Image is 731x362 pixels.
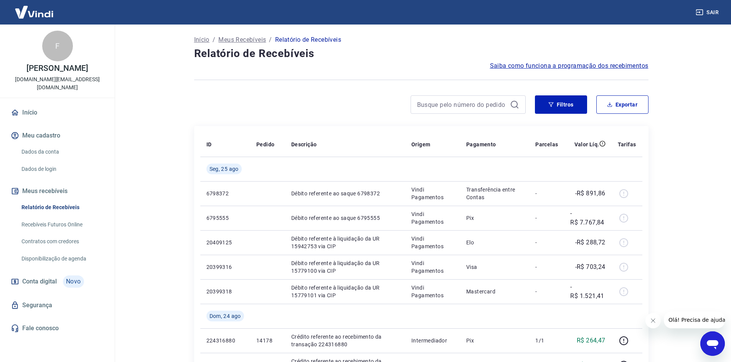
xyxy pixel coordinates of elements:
p: Pix [466,214,523,222]
p: Vindi Pagamentos [411,284,454,299]
p: / [213,35,215,44]
p: 6798372 [206,190,244,197]
button: Exportar [596,95,648,114]
p: Descrição [291,141,317,148]
a: Meus Recebíveis [218,35,266,44]
p: -R$ 891,86 [575,189,606,198]
p: Pix [466,337,523,344]
span: Dom, 24 ago [210,312,241,320]
p: Mastercard [466,288,523,295]
p: 224316880 [206,337,244,344]
button: Meus recebíveis [9,183,106,200]
p: Valor Líq. [574,141,599,148]
button: Filtros [535,95,587,114]
a: Recebíveis Futuros Online [18,217,106,233]
div: F [42,31,73,61]
p: Visa [466,263,523,271]
button: Meu cadastro [9,127,106,144]
p: - [535,214,558,222]
p: Débito referente à liquidação da UR 15942753 via CIP [291,235,399,250]
span: Olá! Precisa de ajuda? [5,5,64,11]
p: Pagamento [466,141,496,148]
p: Crédito referente ao recebimento da transação 224316880 [291,333,399,348]
span: Novo [63,275,84,288]
p: 20399318 [206,288,244,295]
p: 6795555 [206,214,244,222]
a: Saiba como funciona a programação dos recebimentos [490,61,648,70]
a: Disponibilização de agenda [18,251,106,267]
p: Elo [466,239,523,246]
p: Débito referente ao saque 6798372 [291,190,399,197]
p: [DOMAIN_NAME][EMAIL_ADDRESS][DOMAIN_NAME] [6,75,109,92]
p: - [535,239,558,246]
a: Fale conosco [9,320,106,337]
a: Contratos com credores [18,234,106,249]
p: Transferência entre Contas [466,186,523,201]
p: Débito referente ao saque 6795555 [291,214,399,222]
p: Tarifas [618,141,636,148]
iframe: Botão para abrir a janela de mensagens [700,331,725,356]
p: Vindi Pagamentos [411,186,454,201]
p: -R$ 1.521,41 [570,282,605,301]
p: 1/1 [535,337,558,344]
p: Débito referente à liquidação da UR 15779101 via CIP [291,284,399,299]
a: Segurança [9,297,106,314]
p: -R$ 703,24 [575,262,606,272]
p: -R$ 7.767,84 [570,209,605,227]
p: [PERSON_NAME] [26,64,88,72]
iframe: Mensagem da empresa [664,311,725,328]
p: 14178 [256,337,279,344]
span: Seg, 25 ago [210,165,239,173]
a: Conta digitalNovo [9,272,106,291]
p: / [269,35,272,44]
input: Busque pelo número do pedido [417,99,507,110]
p: -R$ 288,72 [575,238,606,247]
p: Vindi Pagamentos [411,210,454,226]
a: Início [9,104,106,121]
button: Sair [694,5,722,20]
p: Vindi Pagamentos [411,235,454,250]
img: Vindi [9,0,59,24]
p: 20409125 [206,239,244,246]
p: Origem [411,141,430,148]
h4: Relatório de Recebíveis [194,46,648,61]
a: Dados da conta [18,144,106,160]
p: R$ 264,47 [577,336,606,345]
p: Intermediador [411,337,454,344]
p: Relatório de Recebíveis [275,35,341,44]
p: Débito referente à liquidação da UR 15779100 via CIP [291,259,399,275]
p: - [535,263,558,271]
a: Início [194,35,210,44]
a: Dados de login [18,161,106,177]
span: Conta digital [22,276,57,287]
p: - [535,190,558,197]
p: Vindi Pagamentos [411,259,454,275]
p: - [535,288,558,295]
p: Pedido [256,141,274,148]
p: ID [206,141,212,148]
iframe: Fechar mensagem [645,313,661,328]
p: 20399316 [206,263,244,271]
a: Relatório de Recebíveis [18,200,106,215]
p: Parcelas [535,141,558,148]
